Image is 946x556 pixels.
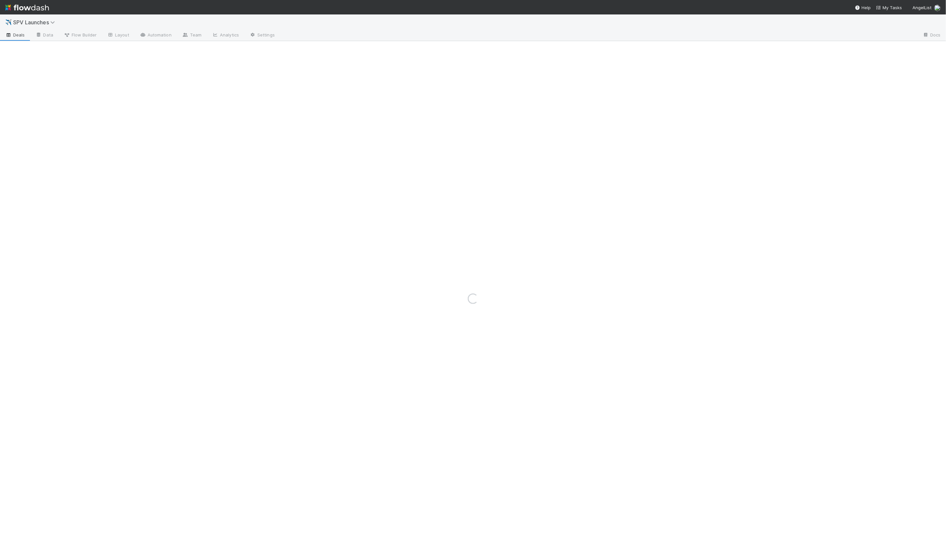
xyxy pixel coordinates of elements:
[30,30,59,41] a: Data
[876,5,902,10] span: My Tasks
[5,19,12,25] span: ✈️
[934,5,941,11] img: avatar_04f2f553-352a-453f-b9fb-c6074dc60769.png
[876,4,902,11] a: My Tasks
[912,5,932,10] span: AngelList
[177,30,207,41] a: Team
[134,30,177,41] a: Automation
[855,4,871,11] div: Help
[207,30,244,41] a: Analytics
[244,30,280,41] a: Settings
[102,30,134,41] a: Layout
[5,32,25,38] span: Deals
[13,19,58,26] span: SPV Launches
[5,2,49,13] img: logo-inverted-e16ddd16eac7371096b0.svg
[59,30,102,41] a: Flow Builder
[64,32,97,38] span: Flow Builder
[917,30,946,41] a: Docs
